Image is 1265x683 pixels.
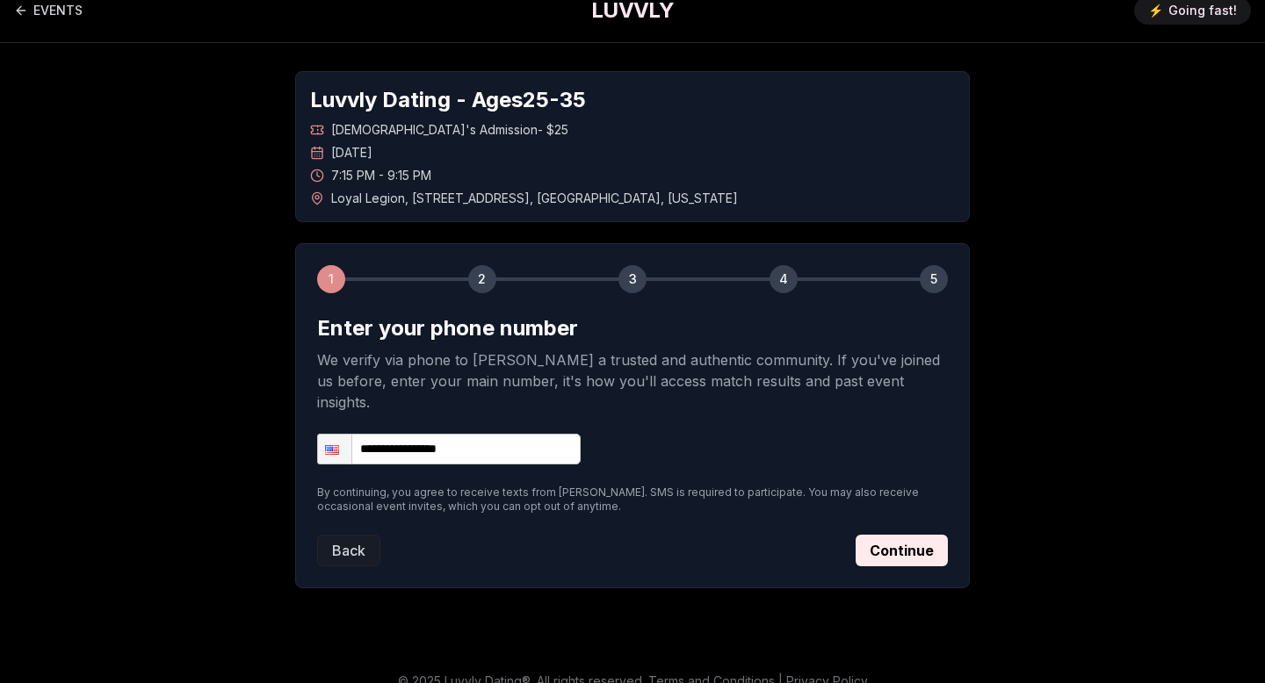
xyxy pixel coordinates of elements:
div: United States: + 1 [318,435,351,464]
div: 4 [770,265,798,293]
span: Loyal Legion , [STREET_ADDRESS] , [GEOGRAPHIC_DATA] , [US_STATE] [331,190,738,207]
span: Going fast! [1168,2,1237,19]
span: [DEMOGRAPHIC_DATA]'s Admission - $25 [331,121,568,139]
h1: Luvvly Dating - Ages 25 - 35 [310,86,955,114]
p: We verify via phone to [PERSON_NAME] a trusted and authentic community. If you've joined us befor... [317,349,948,413]
span: [DATE] [331,144,372,162]
h2: Enter your phone number [317,314,948,342]
span: ⚡️ [1148,2,1163,19]
button: Continue [856,535,948,566]
div: 1 [317,265,345,293]
div: 3 [618,265,647,293]
button: Back [317,535,380,566]
div: 5 [920,265,948,293]
div: 2 [468,265,496,293]
p: By continuing, you agree to receive texts from [PERSON_NAME]. SMS is required to participate. You... [317,485,948,514]
span: 7:15 PM - 9:15 PM [331,167,431,184]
